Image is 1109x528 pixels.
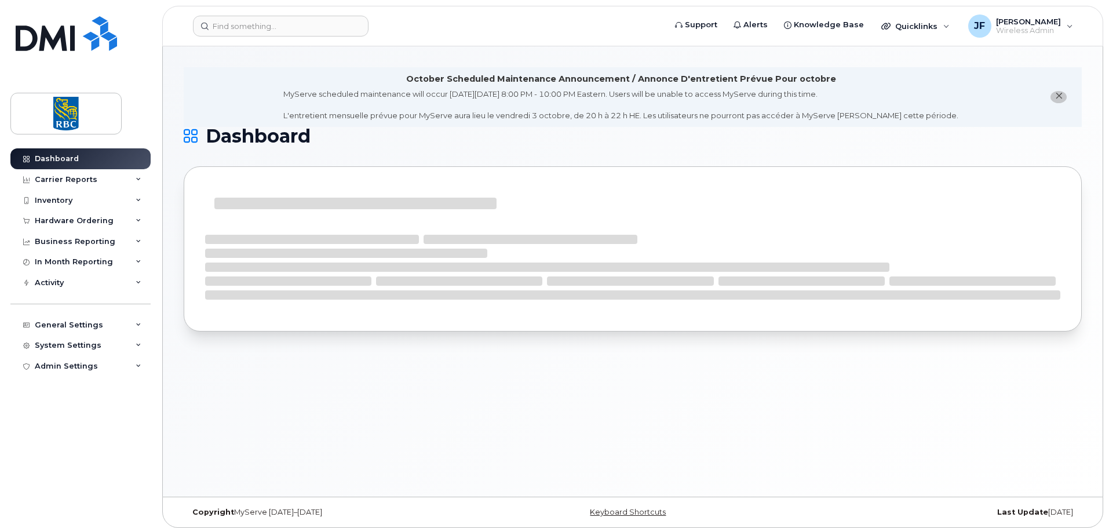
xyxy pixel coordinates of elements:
button: close notification [1050,91,1067,103]
div: October Scheduled Maintenance Announcement / Annonce D'entretient Prévue Pour octobre [406,73,836,85]
strong: Copyright [192,508,234,516]
span: Dashboard [206,128,311,145]
div: MyServe [DATE]–[DATE] [184,508,483,517]
div: [DATE] [782,508,1082,517]
div: MyServe scheduled maintenance will occur [DATE][DATE] 8:00 PM - 10:00 PM Eastern. Users will be u... [283,89,958,121]
strong: Last Update [997,508,1048,516]
a: Keyboard Shortcuts [590,508,666,516]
